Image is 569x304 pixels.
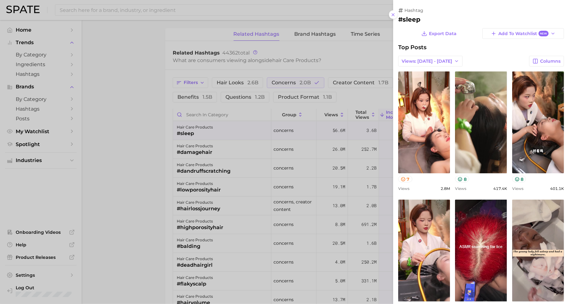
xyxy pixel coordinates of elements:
span: hashtag [404,8,423,13]
span: Export Data [429,31,457,36]
span: 417.4k [493,186,507,191]
span: Add to Watchlist [498,31,548,37]
h2: #sleep [398,16,564,23]
button: Add to WatchlistNew [482,28,564,39]
button: Export Data [420,28,458,39]
span: Views [455,186,466,191]
span: Views [398,186,409,191]
span: 401.1k [550,186,564,191]
button: 8 [512,176,526,182]
button: Views: [DATE] - [DATE] [398,56,463,66]
button: 8 [455,176,469,182]
span: Views [512,186,523,191]
span: 2.8m [441,186,450,191]
span: Top Posts [398,44,426,51]
span: Columns [540,59,561,64]
span: New [539,31,549,37]
button: 7 [398,176,412,182]
button: Columns [529,56,564,66]
span: Views: [DATE] - [DATE] [402,59,452,64]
